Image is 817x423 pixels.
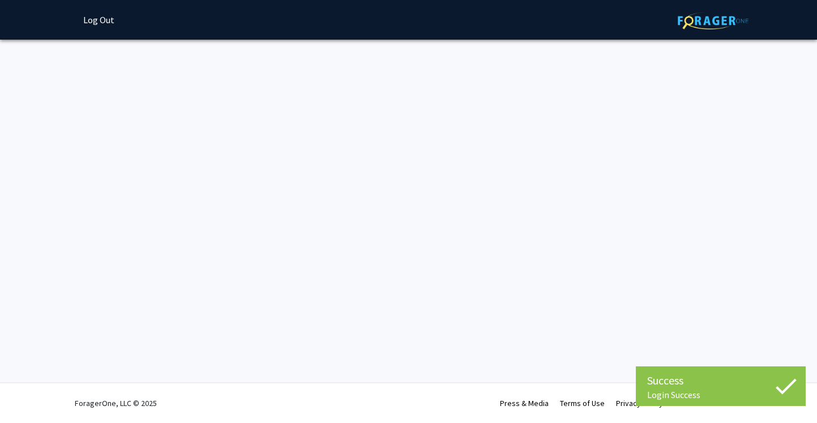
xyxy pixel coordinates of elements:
a: Terms of Use [560,398,605,408]
div: ForagerOne, LLC © 2025 [75,383,157,423]
div: Success [647,372,794,389]
img: ForagerOne Logo [678,12,748,29]
a: Privacy Policy [616,398,663,408]
div: Login Success [647,389,794,400]
a: Press & Media [500,398,549,408]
